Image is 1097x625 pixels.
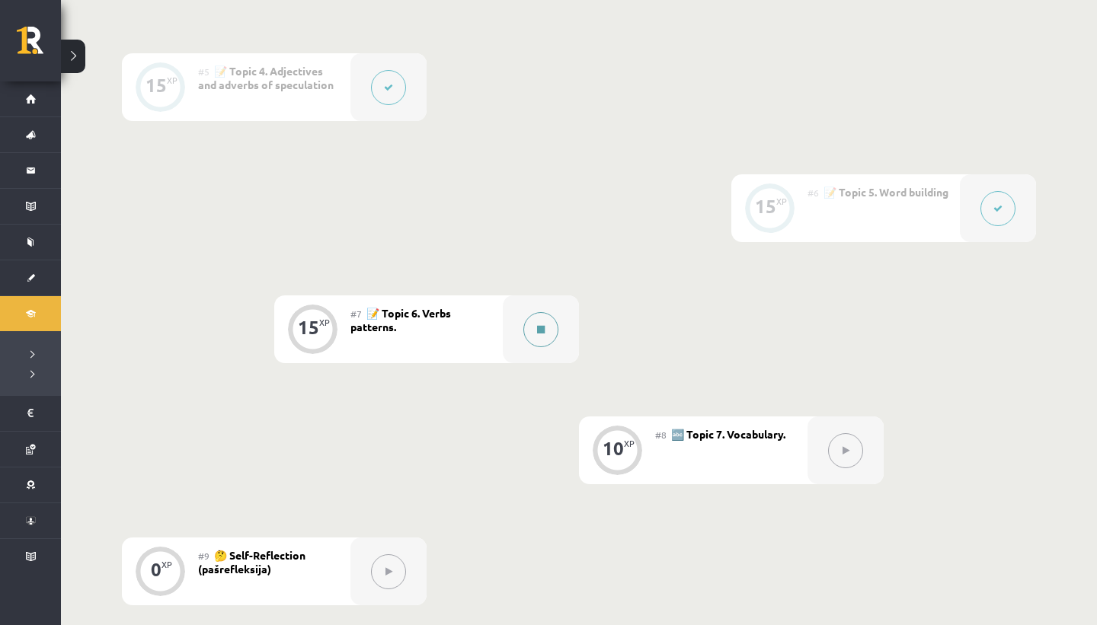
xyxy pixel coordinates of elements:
div: 15 [298,320,319,334]
div: XP [319,318,330,327]
div: XP [776,197,787,206]
span: 🤔 Self-Reflection (pašrefleksija) [198,548,305,576]
span: 📝 Topic 5. Word building [824,185,948,199]
span: 📝 Topic 4. Adjectives and adverbs of speculation [198,64,334,91]
span: 🔤 Topic 7. Vocabulary. [671,427,785,441]
div: XP [167,76,178,85]
span: 📝 Topic 6. Verbs patterns. [350,306,451,333]
span: #5 [198,65,209,78]
div: XP [162,560,172,569]
div: 10 [603,442,624,455]
span: #7 [350,308,362,320]
a: Rīgas 1. Tālmācības vidusskola [17,27,61,65]
div: 0 [151,563,162,576]
span: #8 [655,429,667,441]
div: 15 [146,78,167,92]
span: #9 [198,550,209,562]
span: #6 [808,187,819,199]
div: 15 [755,199,776,213]
div: XP [624,439,635,448]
